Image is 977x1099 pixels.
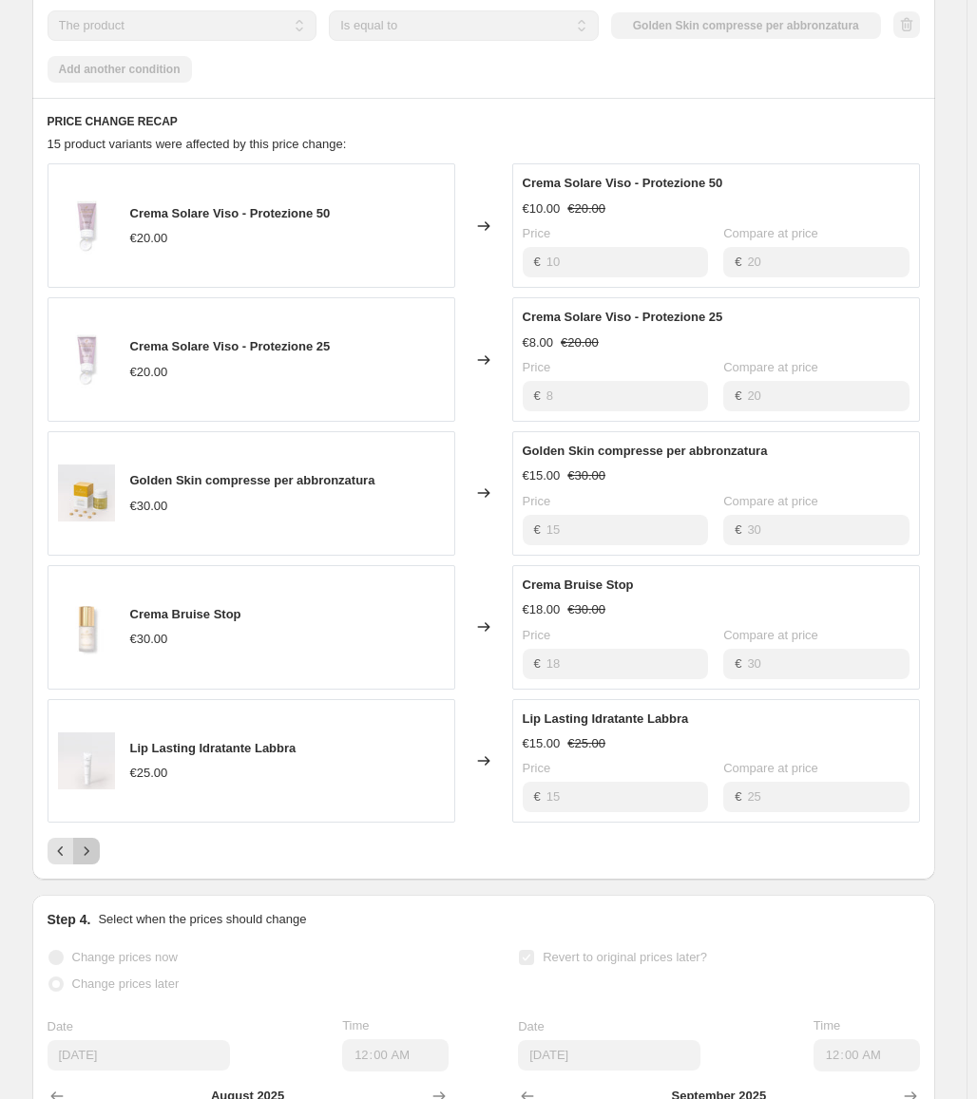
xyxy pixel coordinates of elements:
span: Price [523,494,551,508]
span: Time [814,1018,840,1033]
span: Price [523,360,551,374]
span: Lip Lasting Idratante Labbra [130,741,297,755]
div: €8.00 [523,333,554,352]
div: €20.00 [130,363,168,382]
strike: €25.00 [567,734,605,753]
span: Crema Solare Viso - Protezione 50 [523,176,723,190]
img: NuovoLipLasting-prodotto_80x.jpg [58,732,115,789]
strike: €30.00 [567,466,605,485]
span: Crema Solare Viso - Protezione 50 [130,206,331,220]
strike: €20.00 [567,199,605,218]
span: Lip Lasting Idratante Labbra [523,711,689,726]
span: Golden Skin compresse per abbronzatura [130,473,375,487]
img: Golden_Skin_-_box_e_compresse_copy_80x.jpg [58,464,115,521]
span: Date [48,1019,73,1033]
span: Compare at price [723,360,818,374]
input: 12:00 [814,1039,920,1071]
div: €10.00 [523,199,561,218]
span: Price [523,761,551,775]
span: Price [523,628,551,642]
div: €25.00 [130,764,168,783]
span: € [534,522,541,537]
span: € [735,522,741,537]
button: Next [73,838,100,864]
img: Golden-Skin-face-cream13384---25_80x.jpg [58,332,115,388]
h2: Step 4. [48,910,91,929]
strike: €30.00 [567,600,605,619]
input: 12:00 [342,1039,449,1071]
span: € [534,789,541,804]
span: € [534,656,541,671]
div: €30.00 [130,630,168,649]
span: Change prices now [72,950,178,964]
span: Compare at price [723,761,818,775]
span: 15 product variants were affected by this price change: [48,137,347,151]
strike: €20.00 [561,333,599,352]
span: Crema Solare Viso - Protezione 25 [130,339,331,353]
h6: PRICE CHANGE RECAP [48,114,920,129]
div: €18.00 [523,600,561,619]
span: Time [342,1018,369,1033]
input: 8/25/2025 [518,1040,700,1071]
span: € [735,388,741,403]
p: Select when the prices should change [98,910,306,929]
button: Previous [48,838,74,864]
div: €20.00 [130,229,168,248]
span: Price [523,226,551,240]
div: €30.00 [130,497,168,516]
span: Crema Bruise Stop [523,578,634,592]
span: € [534,255,541,269]
img: Golden-Skin-face-cream13384_80x.jpg [58,198,115,255]
span: Compare at price [723,628,818,642]
div: €15.00 [523,466,561,485]
span: Change prices later [72,976,180,991]
span: Compare at price [723,494,818,508]
div: €15.00 [523,734,561,753]
span: Golden Skin compresse per abbronzatura [523,444,768,458]
span: Revert to original prices later? [543,950,707,964]
input: 8/25/2025 [48,1040,230,1071]
span: Compare at price [723,226,818,240]
nav: Pagination [48,838,100,864]
span: Crema Solare Viso - Protezione 25 [523,310,723,324]
span: Crema Bruise Stop [130,607,241,621]
span: € [735,255,741,269]
img: Bruise-Stop13167_80x.jpg [58,598,115,655]
span: € [735,789,741,804]
span: € [534,388,541,403]
span: € [735,656,741,671]
span: Date [518,1019,544,1033]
